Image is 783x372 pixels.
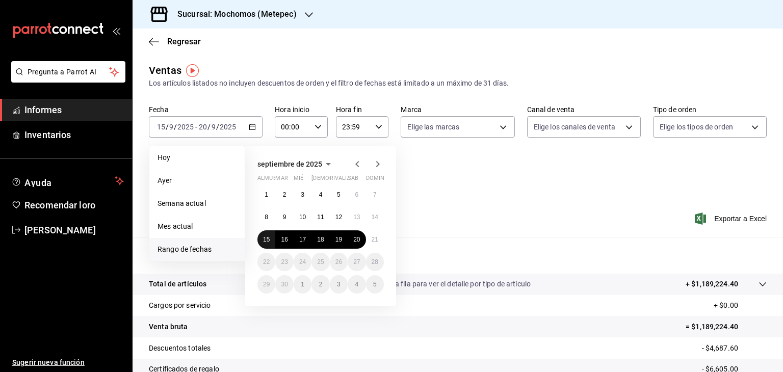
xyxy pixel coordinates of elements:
[373,191,377,198] font: 7
[330,175,358,181] font: rivalizar
[263,258,270,265] font: 22
[366,253,384,271] button: 28 de septiembre de 2025
[311,208,329,226] button: 11 de septiembre de 2025
[257,158,334,170] button: septiembre de 2025
[317,236,324,243] abbr: 18 de septiembre de 2025
[366,275,384,294] button: 5 de octubre de 2025
[660,123,733,131] font: Elige los tipos de orden
[653,105,697,114] font: Tipo de orden
[353,236,360,243] abbr: 20 de septiembre de 2025
[275,175,288,185] abbr: martes
[366,185,384,204] button: 7 de septiembre de 2025
[281,258,288,265] font: 23
[348,175,358,185] abbr: sábado
[283,214,286,221] font: 9
[372,258,378,265] abbr: 28 de septiembre de 2025
[534,123,615,131] font: Elige los canales de venta
[275,105,309,114] font: Hora inicio
[257,230,275,249] button: 15 de septiembre de 2025
[353,258,360,265] abbr: 27 de septiembre de 2025
[348,175,358,181] font: sab
[166,123,169,131] font: /
[330,175,358,185] abbr: viernes
[299,214,306,221] abbr: 10 de septiembre de 2025
[335,214,342,221] abbr: 12 de septiembre de 2025
[372,236,378,243] font: 21
[158,153,170,162] font: Hoy
[337,191,341,198] abbr: 5 de septiembre de 2025
[149,323,188,331] font: Venta bruta
[317,236,324,243] font: 18
[337,281,341,288] font: 3
[177,123,194,131] input: ----
[24,104,62,115] font: Informes
[372,214,378,221] abbr: 14 de septiembre de 2025
[263,281,270,288] font: 29
[158,245,212,253] font: Rango de fechas
[149,37,201,46] button: Regresar
[311,230,329,249] button: 18 de septiembre de 2025
[257,253,275,271] button: 22 de septiembre de 2025
[366,175,390,185] abbr: domingo
[317,214,324,221] font: 11
[257,185,275,204] button: 1 de septiembre de 2025
[257,175,288,181] font: almuerzo
[301,281,304,288] font: 1
[311,175,372,181] font: [DEMOGRAPHIC_DATA]
[281,258,288,265] abbr: 23 de septiembre de 2025
[335,258,342,265] abbr: 26 de septiembre de 2025
[686,323,738,331] font: = $1,189,224.40
[311,253,329,271] button: 25 de septiembre de 2025
[207,123,211,131] font: /
[348,253,366,271] button: 27 de septiembre de 2025
[686,280,738,288] font: + $1,189,224.40
[348,185,366,204] button: 6 de septiembre de 2025
[319,191,323,198] font: 4
[335,236,342,243] abbr: 19 de septiembre de 2025
[265,214,268,221] abbr: 8 de septiembre de 2025
[294,230,311,249] button: 17 de septiembre de 2025
[294,185,311,204] button: 3 de septiembre de 2025
[265,191,268,198] font: 1
[158,199,206,207] font: Semana actual
[319,281,323,288] font: 2
[319,281,323,288] abbr: 2 de octubre de 2025
[348,275,366,294] button: 4 de octubre de 2025
[301,191,304,198] abbr: 3 de septiembre de 2025
[28,68,97,76] font: Pregunta a Parrot AI
[372,236,378,243] abbr: 21 de septiembre de 2025
[195,123,197,131] font: -
[697,212,767,225] button: Exportar a Excel
[257,175,288,185] abbr: lunes
[216,123,219,131] font: /
[167,37,201,46] font: Regresar
[281,281,288,288] abbr: 30 de septiembre de 2025
[353,214,360,221] abbr: 13 de septiembre de 2025
[275,185,293,204] button: 2 de septiembre de 2025
[177,9,297,19] font: Sucursal: Mochomos (Metepec)
[299,236,306,243] abbr: 17 de septiembre de 2025
[348,230,366,249] button: 20 de septiembre de 2025
[263,258,270,265] abbr: 22 de septiembre de 2025
[24,225,96,235] font: [PERSON_NAME]
[527,105,575,114] font: Canal de venta
[24,177,52,188] font: Ayuda
[257,160,322,168] font: septiembre de 2025
[186,64,199,77] img: Marcador de información sobre herramientas
[330,208,348,226] button: 12 de septiembre de 2025
[158,222,193,230] font: Mes actual
[283,191,286,198] abbr: 2 de septiembre de 2025
[311,275,329,294] button: 2 de octubre de 2025
[294,175,303,181] font: mié
[407,123,459,131] font: Elige las marcas
[24,200,95,210] font: Recomendar loro
[372,214,378,221] font: 14
[149,64,181,76] font: Ventas
[373,281,377,288] font: 5
[299,214,306,221] font: 10
[330,253,348,271] button: 26 de septiembre de 2025
[219,123,237,131] input: ----
[211,123,216,131] input: --
[317,258,324,265] abbr: 25 de septiembre de 2025
[294,208,311,226] button: 10 de septiembre de 2025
